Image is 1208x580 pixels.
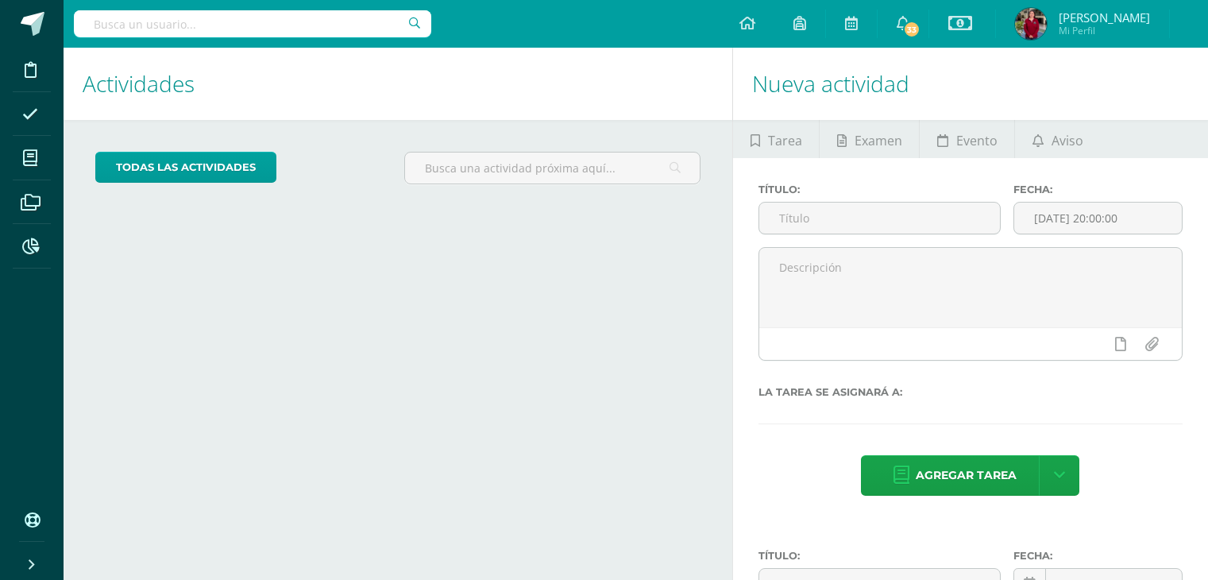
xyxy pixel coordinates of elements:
[916,456,1017,495] span: Agregar tarea
[855,122,902,160] span: Examen
[820,120,919,158] a: Examen
[1059,24,1150,37] span: Mi Perfil
[758,550,1001,562] label: Título:
[405,153,700,184] input: Busca una actividad próxima aquí...
[1015,8,1047,40] img: c033b6847fc87ae4d46e1d2763ad09cd.png
[1015,120,1100,158] a: Aviso
[1059,10,1150,25] span: [PERSON_NAME]
[74,10,431,37] input: Busca un usuario...
[83,48,713,120] h1: Actividades
[1052,122,1083,160] span: Aviso
[752,48,1189,120] h1: Nueva actividad
[758,184,1001,195] label: Título:
[1014,203,1182,234] input: Fecha de entrega
[956,122,998,160] span: Evento
[920,120,1014,158] a: Evento
[759,203,1000,234] input: Título
[903,21,920,38] span: 33
[95,152,276,183] a: todas las Actividades
[733,120,819,158] a: Tarea
[758,386,1183,398] label: La tarea se asignará a:
[768,122,802,160] span: Tarea
[1013,184,1183,195] label: Fecha:
[1013,550,1183,562] label: Fecha:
